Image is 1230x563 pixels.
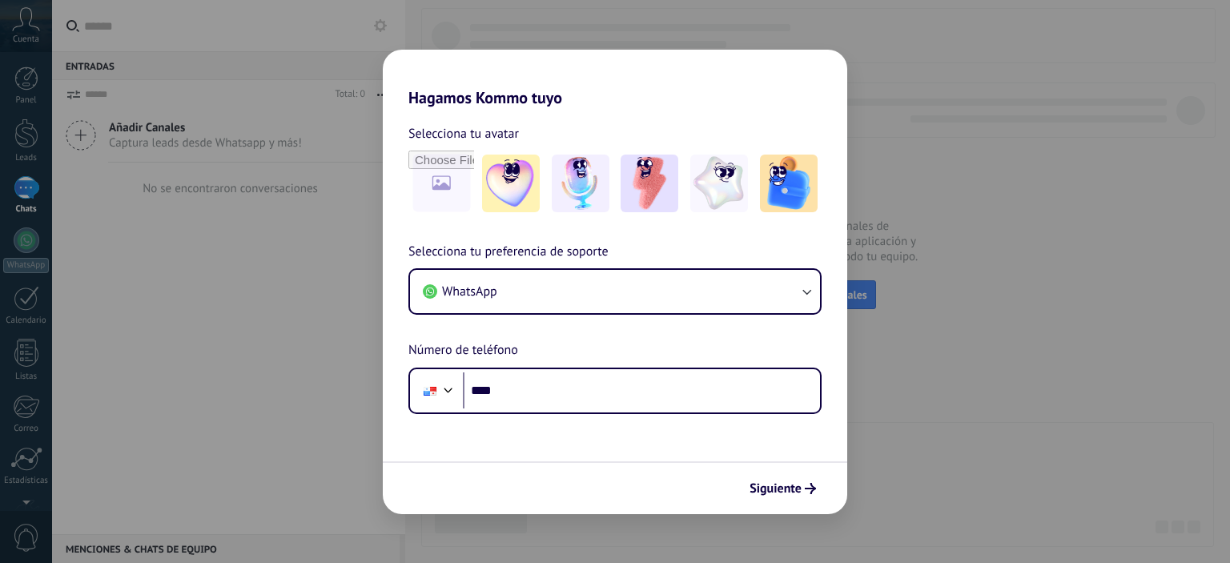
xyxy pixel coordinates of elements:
[621,155,678,212] img: -3.jpeg
[552,155,609,212] img: -2.jpeg
[410,270,820,313] button: WhatsApp
[750,483,802,494] span: Siguiente
[408,340,518,361] span: Número de teléfono
[442,284,497,300] span: WhatsApp
[408,123,519,144] span: Selecciona tu avatar
[408,242,609,263] span: Selecciona tu preferencia de soporte
[760,155,818,212] img: -5.jpeg
[742,475,823,502] button: Siguiente
[383,50,847,107] h2: Hagamos Kommo tuyo
[415,374,445,408] div: Panama: + 507
[482,155,540,212] img: -1.jpeg
[690,155,748,212] img: -4.jpeg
